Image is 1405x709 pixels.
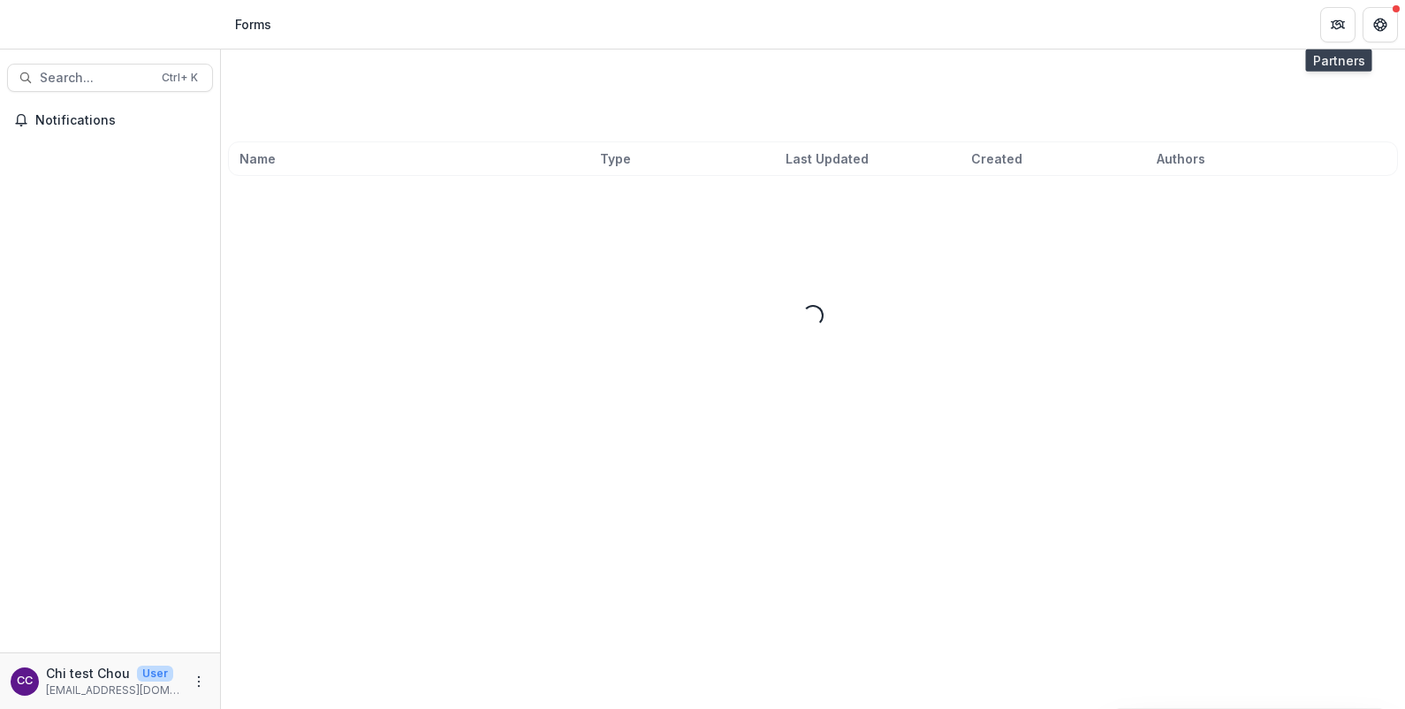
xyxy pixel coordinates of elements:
[7,106,213,134] button: Notifications
[600,149,631,168] span: Type
[17,675,33,687] div: Chi test Chou
[40,71,151,86] span: Search...
[1320,7,1356,42] button: Partners
[235,15,271,34] div: Forms
[1157,149,1205,168] span: Authors
[46,664,130,682] p: Chi test Chou
[46,682,181,698] p: [EMAIL_ADDRESS][DOMAIN_NAME]
[158,68,201,88] div: Ctrl + K
[35,113,206,128] span: Notifications
[228,11,278,37] nav: breadcrumb
[786,149,869,168] span: Last Updated
[188,671,209,692] button: More
[971,149,1022,168] span: Created
[239,149,276,168] span: Name
[1363,7,1398,42] button: Get Help
[7,64,213,92] button: Search...
[137,666,173,682] p: User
